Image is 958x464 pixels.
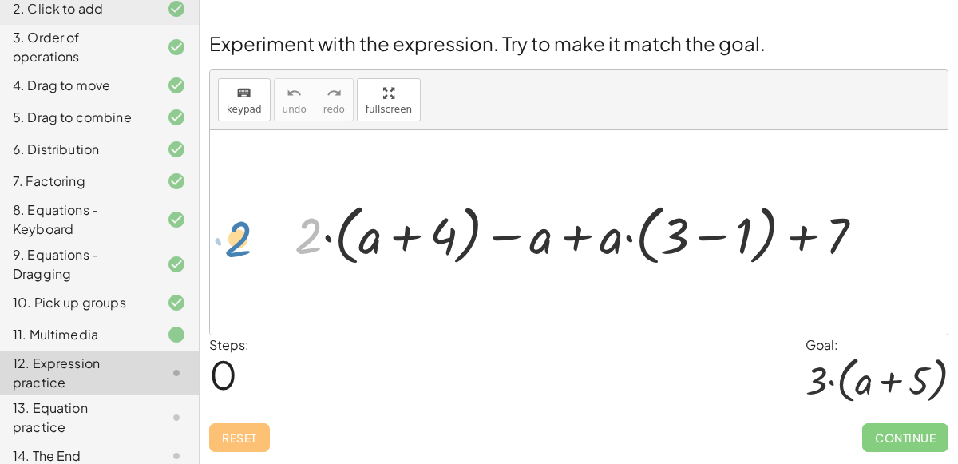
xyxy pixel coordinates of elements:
[167,172,186,191] i: Task finished and correct.
[167,325,186,344] i: Task finished.
[13,200,141,239] div: 8. Equations - Keyboard
[806,335,948,355] div: Goal:
[167,293,186,312] i: Task finished and correct.
[13,172,141,191] div: 7. Factoring
[13,140,141,159] div: 6. Distribution
[357,78,421,121] button: fullscreen
[167,363,186,383] i: Task not started.
[167,255,186,274] i: Task finished and correct.
[13,354,141,392] div: 12. Expression practice
[13,108,141,127] div: 5. Drag to combine
[167,408,186,427] i: Task not started.
[209,350,237,399] span: 0
[315,78,354,121] button: redoredo
[13,245,141,284] div: 9. Equations - Dragging
[167,140,186,159] i: Task finished and correct.
[366,104,412,115] span: fullscreen
[167,38,186,57] i: Task finished and correct.
[283,104,307,115] span: undo
[287,84,302,103] i: undo
[209,31,766,55] span: Experiment with the expression. Try to make it match the goal.
[218,78,271,121] button: keyboardkeypad
[167,108,186,127] i: Task finished and correct.
[209,336,249,353] label: Steps:
[13,76,141,95] div: 4. Drag to move
[327,84,342,103] i: redo
[274,78,315,121] button: undoundo
[227,104,262,115] span: keypad
[167,210,186,229] i: Task finished and correct.
[167,76,186,95] i: Task finished and correct.
[13,293,141,312] div: 10. Pick up groups
[236,84,251,103] i: keyboard
[13,325,141,344] div: 11. Multimedia
[13,28,141,66] div: 3. Order of operations
[13,399,141,437] div: 13. Equation practice
[323,104,345,115] span: redo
